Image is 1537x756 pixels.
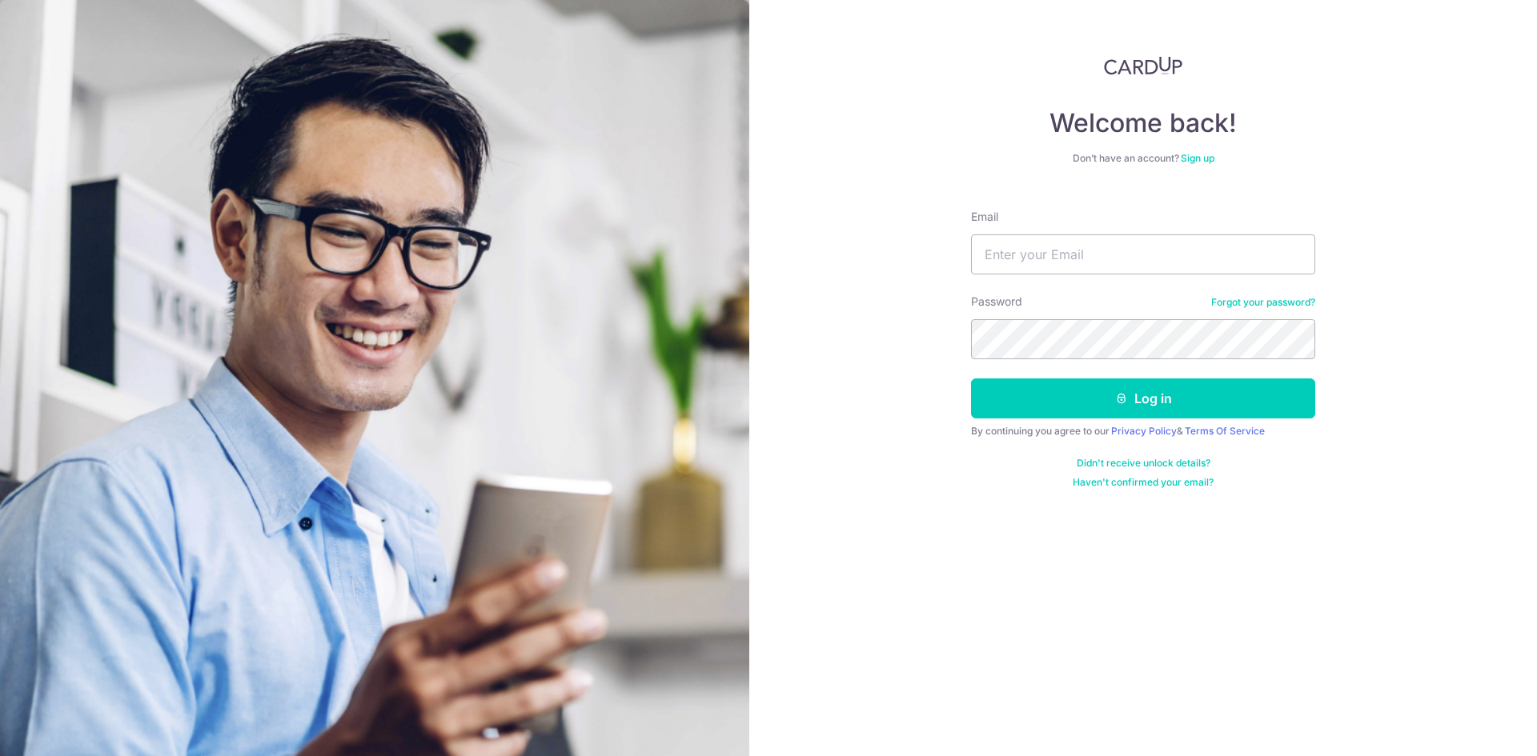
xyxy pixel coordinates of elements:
[1211,296,1315,309] a: Forgot your password?
[1111,425,1177,437] a: Privacy Policy
[1073,476,1214,489] a: Haven't confirmed your email?
[1181,152,1214,164] a: Sign up
[1104,56,1182,75] img: CardUp Logo
[971,152,1315,165] div: Don’t have an account?
[971,107,1315,139] h4: Welcome back!
[1185,425,1265,437] a: Terms Of Service
[971,294,1022,310] label: Password
[971,425,1315,438] div: By continuing you agree to our &
[971,234,1315,274] input: Enter your Email
[971,209,998,225] label: Email
[1077,457,1210,470] a: Didn't receive unlock details?
[971,378,1315,418] button: Log in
